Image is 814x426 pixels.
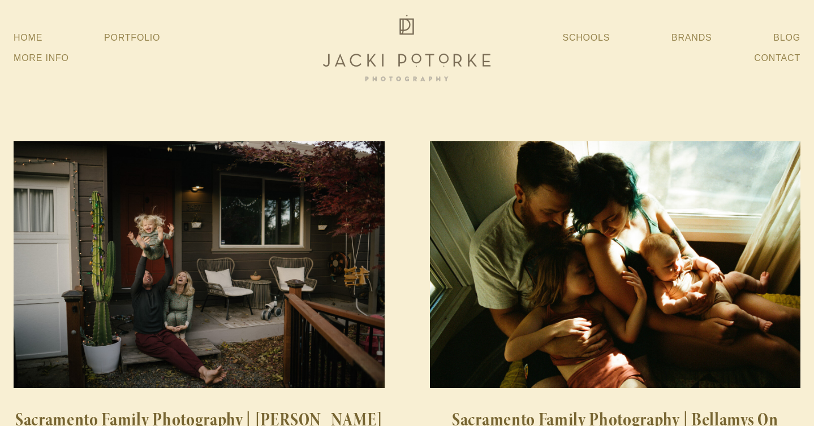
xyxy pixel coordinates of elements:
[562,28,610,48] a: Schools
[104,33,160,42] a: Portfolio
[773,28,800,48] a: Blog
[671,28,712,48] a: Brands
[429,141,802,388] img: Sacramento Family Photography | Bellamys on 35mm Film
[14,28,42,48] a: Home
[754,48,800,68] a: Contact
[14,48,69,68] a: More Info
[316,12,497,84] img: Jacki Potorke Sacramento Family Photographer
[14,141,385,389] img: Sacramento Family Photography | Miller Family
